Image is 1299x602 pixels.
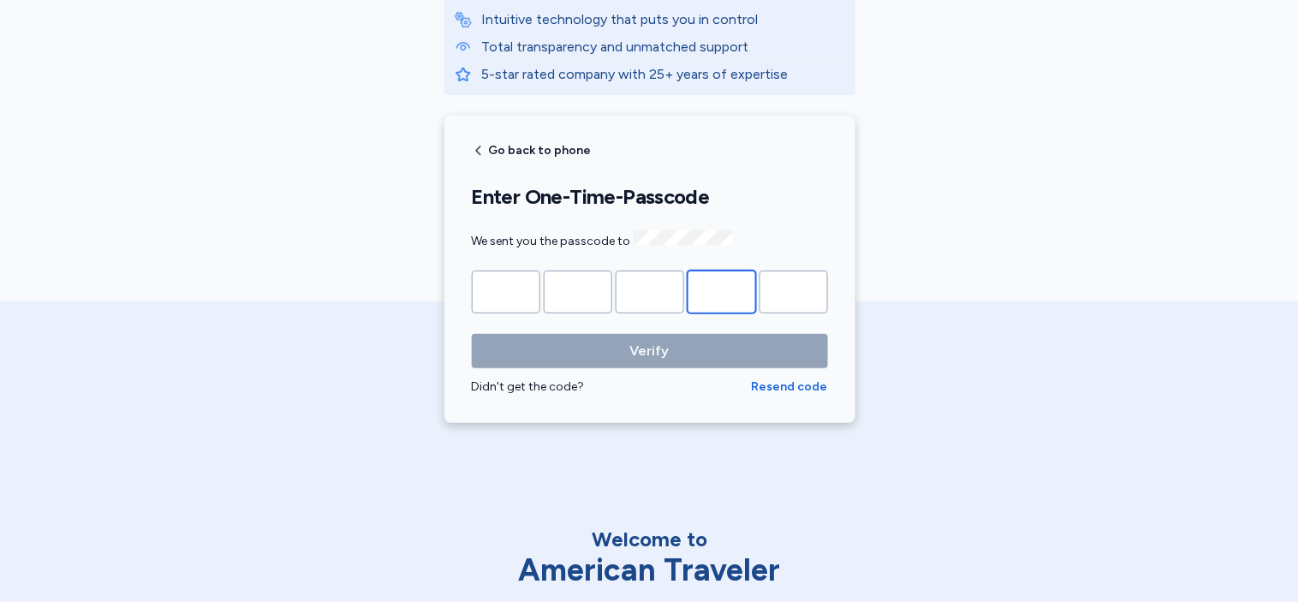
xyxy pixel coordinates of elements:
[489,145,592,157] span: Go back to phone
[472,184,828,210] h1: Enter One-Time-Passcode
[482,9,845,30] p: Intuitive technology that puts you in control
[760,271,828,313] input: Please enter OTP character 5
[472,378,752,396] div: Didn't get the code?
[472,334,828,368] button: Verify
[472,234,733,248] span: We sent you the passcode to
[482,37,845,57] p: Total transparency and unmatched support
[470,526,830,553] div: Welcome to
[616,271,684,313] input: Please enter OTP character 3
[472,144,592,158] button: Go back to phone
[630,341,670,361] span: Verify
[688,271,756,313] input: Please enter OTP character 4
[472,271,540,313] input: Please enter OTP character 1
[470,553,830,587] div: American Traveler
[544,271,612,313] input: Please enter OTP character 2
[752,378,828,396] button: Resend code
[482,64,845,85] p: 5-star rated company with 25+ years of expertise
